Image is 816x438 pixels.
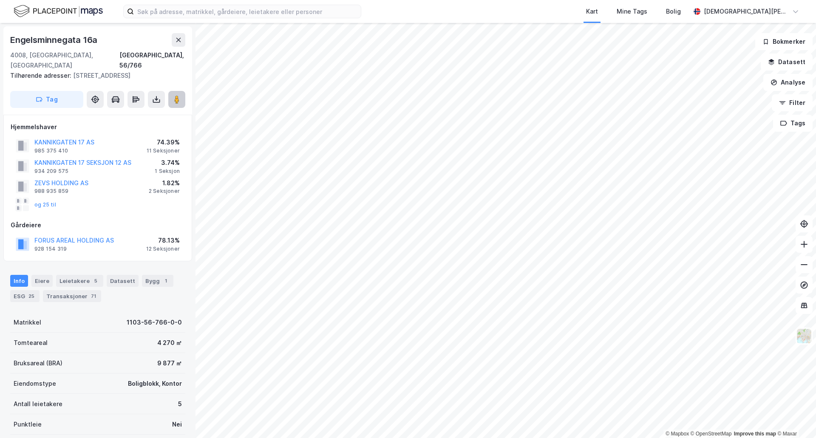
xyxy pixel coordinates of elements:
[761,54,813,71] button: Datasett
[14,317,41,328] div: Matrikkel
[14,4,103,19] img: logo.f888ab2527a4732fd821a326f86c7f29.svg
[172,419,182,430] div: Nei
[149,178,180,188] div: 1.82%
[14,379,56,389] div: Eiendomstype
[772,94,813,111] button: Filter
[34,168,68,175] div: 934 209 575
[142,275,173,287] div: Bygg
[704,6,789,17] div: [DEMOGRAPHIC_DATA][PERSON_NAME]
[10,275,28,287] div: Info
[773,397,816,438] iframe: Chat Widget
[157,358,182,368] div: 9 877 ㎡
[157,338,182,348] div: 4 270 ㎡
[14,358,62,368] div: Bruksareal (BRA)
[755,33,813,50] button: Bokmerker
[147,137,180,147] div: 74.39%
[91,277,100,285] div: 5
[31,275,53,287] div: Eiere
[10,71,178,81] div: [STREET_ADDRESS]
[11,122,185,132] div: Hjemmelshaver
[691,431,732,437] a: OpenStreetMap
[128,379,182,389] div: Boligblokk, Kontor
[147,147,180,154] div: 11 Seksjoner
[119,50,185,71] div: [GEOGRAPHIC_DATA], 56/766
[146,235,180,246] div: 78.13%
[796,328,812,344] img: Z
[11,220,185,230] div: Gårdeiere
[134,5,361,18] input: Søk på adresse, matrikkel, gårdeiere, leietakere eller personer
[666,431,689,437] a: Mapbox
[127,317,182,328] div: 1103-56-766-0-0
[14,338,48,348] div: Tomteareal
[155,158,180,168] div: 3.74%
[666,6,681,17] div: Bolig
[10,290,40,302] div: ESG
[14,399,62,409] div: Antall leietakere
[149,188,180,195] div: 2 Seksjoner
[43,290,101,302] div: Transaksjoner
[34,246,67,252] div: 928 154 319
[56,275,103,287] div: Leietakere
[27,292,36,300] div: 25
[10,50,119,71] div: 4008, [GEOGRAPHIC_DATA], [GEOGRAPHIC_DATA]
[155,168,180,175] div: 1 Seksjon
[161,277,170,285] div: 1
[10,33,99,47] div: Engelsminnegata 16a
[773,397,816,438] div: Kontrollprogram for chat
[617,6,647,17] div: Mine Tags
[34,147,68,154] div: 985 375 410
[34,188,68,195] div: 988 935 859
[773,115,813,132] button: Tags
[763,74,813,91] button: Analyse
[10,91,83,108] button: Tag
[107,275,139,287] div: Datasett
[586,6,598,17] div: Kart
[146,246,180,252] div: 12 Seksjoner
[178,399,182,409] div: 5
[14,419,42,430] div: Punktleie
[89,292,98,300] div: 71
[10,72,73,79] span: Tilhørende adresser:
[734,431,776,437] a: Improve this map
